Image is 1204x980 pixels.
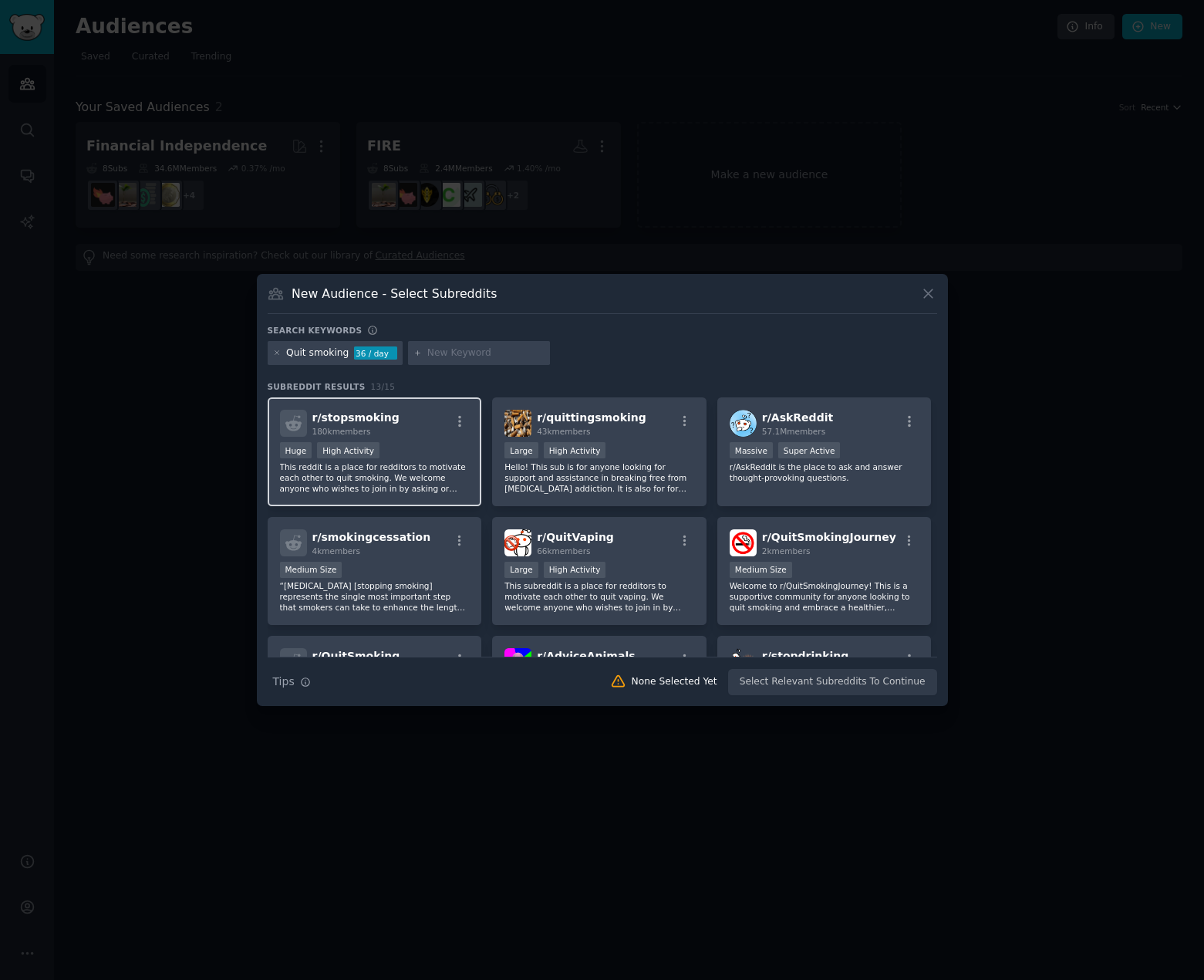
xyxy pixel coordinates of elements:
span: r/ stopsmoking [312,411,400,424]
span: 4k members [312,546,361,556]
div: Medium Size [280,562,342,578]
img: quittingsmoking [504,410,531,437]
div: None Selected Yet [632,675,717,689]
h3: New Audience - Select Subreddits [292,286,497,302]
span: 57.1M members [762,427,825,436]
span: r/ AskReddit [762,411,833,424]
span: r/ QuitVaping [537,531,614,543]
span: 66k members [537,546,590,556]
div: Large [504,562,538,578]
div: High Activity [544,442,606,458]
span: 43k members [537,427,590,436]
span: r/ quittingsmoking [537,411,646,424]
span: r/ AdviceAnimals [537,650,635,662]
span: Tips [273,674,295,690]
div: Quit smoking [286,346,349,360]
span: Subreddit Results [268,381,366,392]
div: Massive [730,442,773,458]
p: This reddit is a place for redditors to motivate each other to quit smoking. We welcome anyone wh... [280,461,470,494]
h3: Search keywords [268,325,363,336]
span: 13 / 15 [371,382,396,391]
p: This subreddit is a place for redditors to motivate each other to quit vaping. We welcome anyone ... [504,580,694,613]
span: r/ stopdrinking [762,650,849,662]
p: “[MEDICAL_DATA] [stopping smoking] represents the single most important step that smokers can tak... [280,580,470,613]
div: High Activity [544,562,606,578]
span: r/ QuitSmoking [312,650,400,662]
p: Hello! This sub is for anyone looking for support and assistance in breaking free from [MEDICAL_D... [504,461,694,494]
img: QuitVaping [504,529,531,556]
span: r/ smokingcessation [312,531,431,543]
div: Medium Size [730,562,792,578]
div: High Activity [317,442,379,458]
div: 36 / day [354,346,397,360]
p: Welcome to r/QuitSmokingJourney! This is a supportive community for anyone looking to quit smokin... [730,580,919,613]
span: 180k members [312,427,371,436]
img: AdviceAnimals [504,648,531,675]
input: New Keyword [427,346,545,360]
span: r/ QuitSmokingJourney [762,531,896,543]
div: Large [504,442,538,458]
div: Huge [280,442,312,458]
p: r/AskReddit is the place to ask and answer thought-provoking questions. [730,461,919,483]
span: 2k members [762,546,811,556]
img: stopdrinking [730,648,757,675]
div: Super Active [778,442,841,458]
img: AskReddit [730,410,757,437]
img: QuitSmokingJourney [730,529,757,556]
button: Tips [268,668,316,695]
